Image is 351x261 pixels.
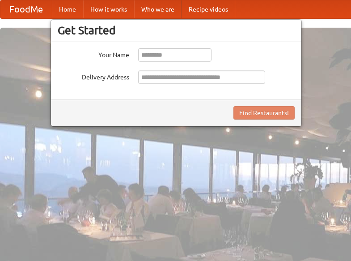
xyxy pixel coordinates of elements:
[233,106,295,120] button: Find Restaurants!
[134,0,182,18] a: Who we are
[83,0,134,18] a: How it works
[58,70,129,82] label: Delivery Address
[58,48,129,59] label: Your Name
[0,0,52,18] a: FoodMe
[52,0,83,18] a: Home
[182,0,235,18] a: Recipe videos
[58,24,295,37] h3: Get Started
